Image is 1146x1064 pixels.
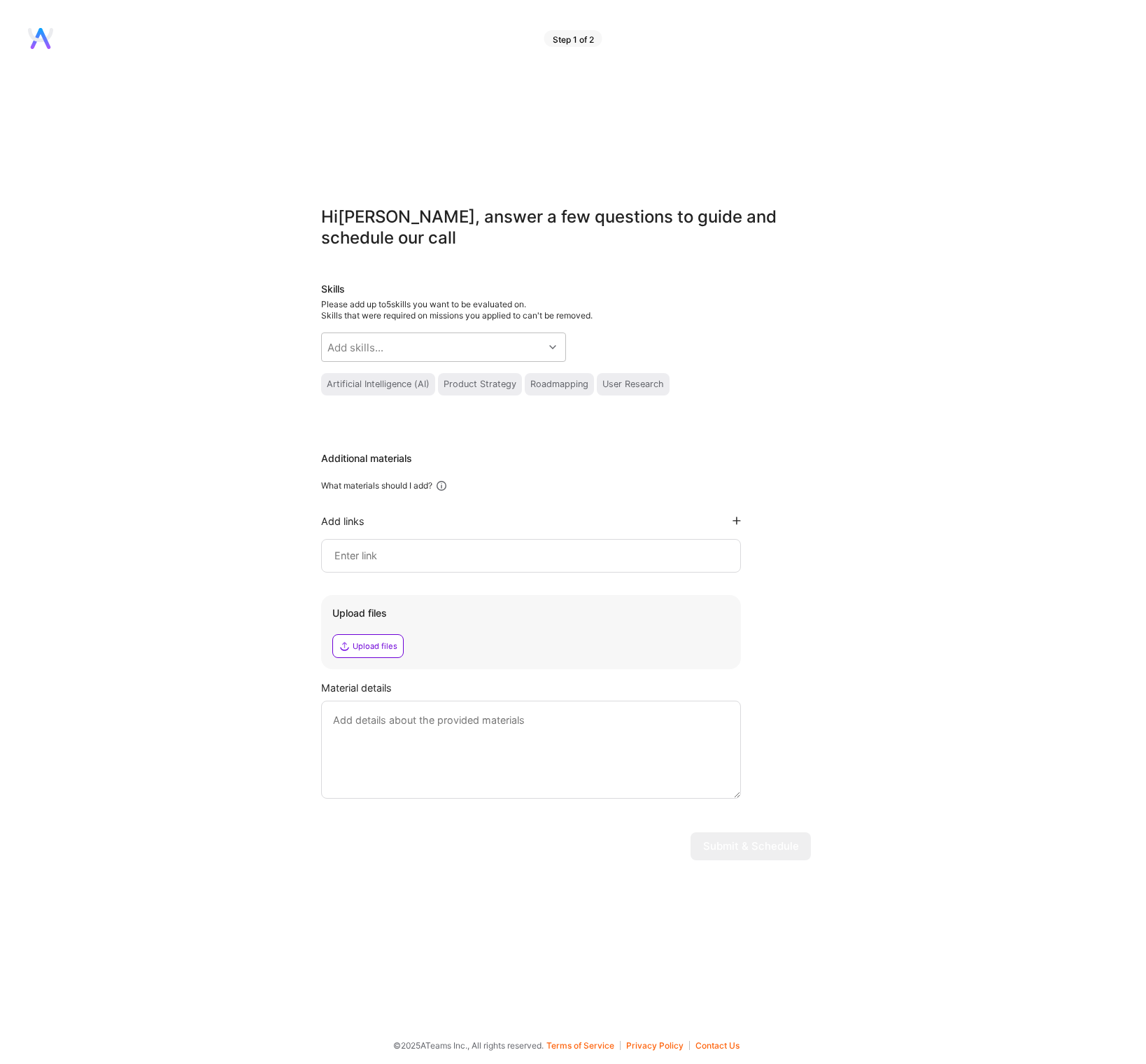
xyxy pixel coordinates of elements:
[321,310,593,321] span: Skills that were required on missions you applied to can't be removed.
[321,206,811,248] div: Hi [PERSON_NAME] , answer a few questions to guide and schedule our call
[333,547,729,564] input: Enter link
[549,344,556,351] i: icon Chevron
[321,680,811,695] div: Material details
[321,282,811,296] div: Skills
[339,640,350,652] i: icon Upload2
[321,299,811,321] div: Please add up to 5 skills you want to be evaluated on.
[321,514,365,528] div: Add links
[393,1038,544,1053] span: © 2025 ATeams Inc., All rights reserved.
[321,451,811,465] div: Additional materials
[695,1041,740,1050] button: Contact Us
[444,379,516,390] div: Product Strategy
[332,606,730,620] div: Upload files
[327,339,383,354] div: Add skills...
[321,480,432,491] div: What materials should I add?
[602,379,664,390] div: User Research
[544,30,602,47] div: Step 1 of 2
[546,1041,621,1050] button: Terms of Service
[327,379,430,390] div: Artificial Intelligence (AI)
[435,479,448,492] i: icon Info
[733,517,741,525] i: icon PlusBlackFlat
[626,1041,690,1050] button: Privacy Policy
[530,379,588,390] div: Roadmapping
[353,640,397,652] div: Upload files
[691,832,811,860] button: Submit & Schedule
